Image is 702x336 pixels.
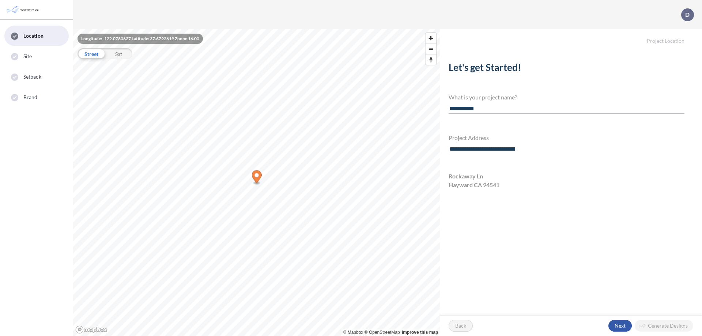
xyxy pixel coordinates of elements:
[365,330,400,335] a: OpenStreetMap
[78,48,105,59] div: Street
[5,3,41,16] img: Parafin
[426,54,436,65] span: Reset bearing to north
[608,320,632,332] button: Next
[402,330,438,335] a: Improve this map
[23,94,38,101] span: Brand
[449,181,499,189] span: Hayward CA 94541
[23,73,41,80] span: Setback
[343,330,363,335] a: Mapbox
[426,33,436,44] button: Zoom in
[449,134,684,141] h4: Project Address
[449,94,684,101] h4: What is your project name?
[426,54,436,65] button: Reset bearing to north
[252,170,262,185] div: Map marker
[73,29,440,336] canvas: Map
[23,32,44,39] span: Location
[75,325,107,334] a: Mapbox homepage
[685,11,690,18] p: D
[23,53,32,60] span: Site
[426,44,436,54] button: Zoom out
[449,172,483,181] span: Rockaway Ln
[440,29,702,44] h5: Project Location
[78,34,203,44] div: Longitude: -122.0780627 Latitude: 37.6792619 Zoom: 16.00
[449,62,684,76] h2: Let's get Started!
[105,48,132,59] div: Sat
